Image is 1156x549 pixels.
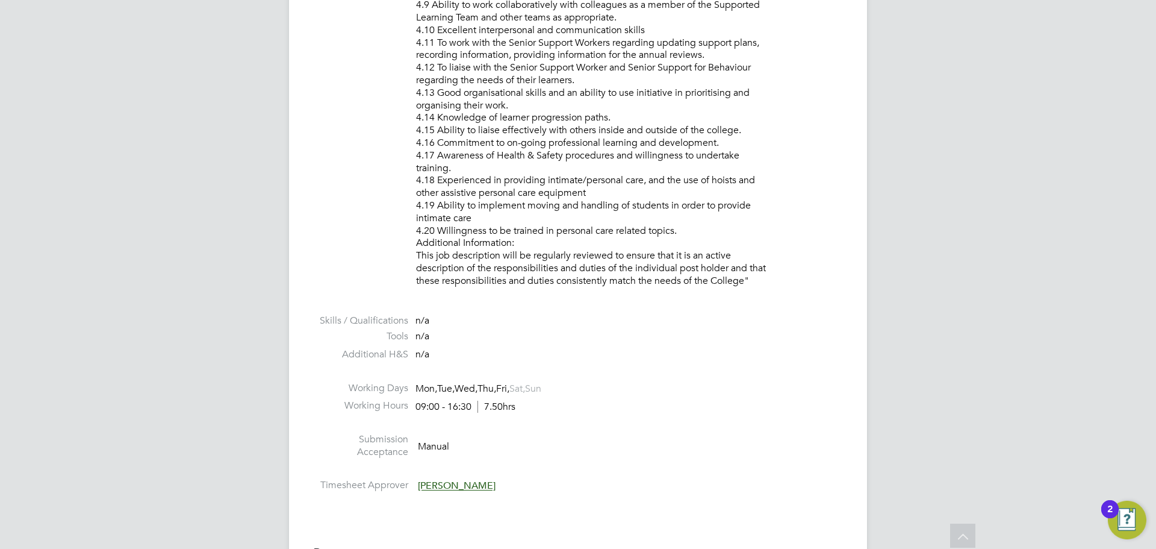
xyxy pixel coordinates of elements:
label: Working Hours [313,400,408,412]
span: n/a [415,348,429,360]
span: n/a [415,330,429,342]
span: Manual [418,441,449,453]
label: Additional H&S [313,348,408,361]
div: 2 [1107,509,1113,525]
span: Wed, [455,383,477,395]
button: Open Resource Center, 2 new notifications [1108,501,1146,539]
span: Sat, [509,383,525,395]
span: 7.50hrs [477,401,515,413]
div: 09:00 - 16:30 [415,401,515,413]
span: Mon, [415,383,437,395]
label: Tools [313,330,408,343]
span: Fri, [496,383,509,395]
span: Thu, [477,383,496,395]
label: Timesheet Approver [313,479,408,492]
label: Working Days [313,382,408,395]
label: Submission Acceptance [313,433,408,459]
span: n/a [415,315,429,327]
label: Skills / Qualifications [313,315,408,327]
span: Tue, [437,383,455,395]
span: [PERSON_NAME] [418,480,496,492]
span: Sun [525,383,541,395]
